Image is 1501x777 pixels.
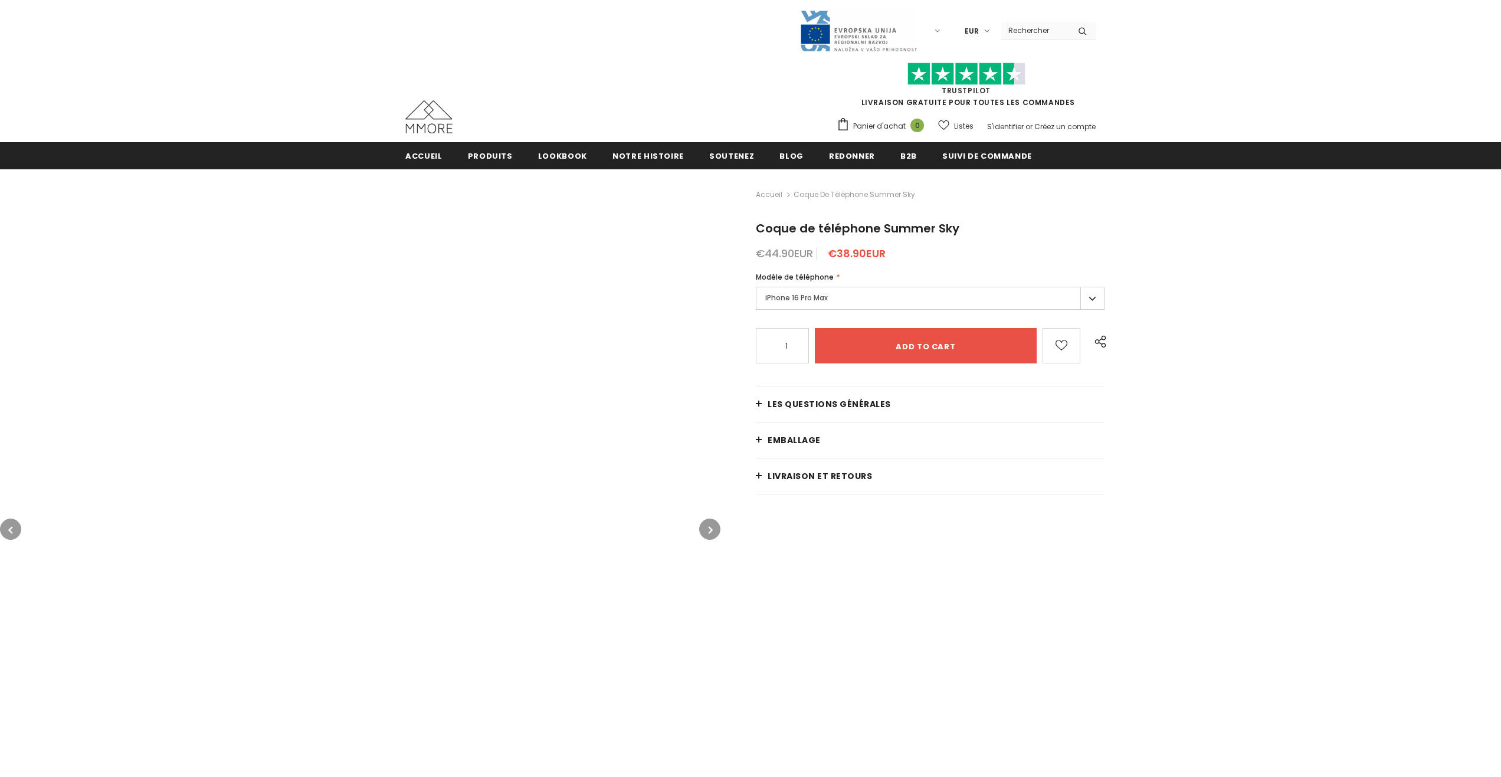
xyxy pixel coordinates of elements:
a: Panier d'achat 0 [837,117,930,135]
span: Les questions générales [768,398,891,410]
a: Javni Razpis [799,25,917,35]
span: 0 [910,119,924,132]
img: Javni Razpis [799,9,917,53]
a: TrustPilot [942,86,991,96]
span: B2B [900,150,917,162]
img: Faites confiance aux étoiles pilotes [907,63,1025,86]
a: Suivi de commande [942,142,1032,169]
a: Accueil [405,142,443,169]
a: B2B [900,142,917,169]
span: Redonner [829,150,875,162]
a: Listes [938,116,974,136]
span: Suivi de commande [942,150,1032,162]
span: Produits [468,150,513,162]
a: Produits [468,142,513,169]
input: Search Site [1001,22,1069,39]
a: Livraison et retours [756,458,1105,494]
span: Notre histoire [612,150,684,162]
span: soutenez [709,150,754,162]
span: Coque de téléphone Summer Sky [794,188,915,202]
a: soutenez [709,142,754,169]
span: Coque de téléphone Summer Sky [756,220,959,237]
span: EUR [965,25,979,37]
span: Panier d'achat [853,120,906,132]
span: Accueil [405,150,443,162]
span: €44.90EUR [756,246,813,261]
a: Les questions générales [756,386,1105,422]
span: Listes [954,120,974,132]
a: Blog [779,142,804,169]
a: EMBALLAGE [756,422,1105,458]
span: Livraison et retours [768,470,872,482]
label: iPhone 16 Pro Max [756,287,1105,310]
a: Redonner [829,142,875,169]
a: S'identifier [987,122,1024,132]
a: Notre histoire [612,142,684,169]
span: LIVRAISON GRATUITE POUR TOUTES LES COMMANDES [837,68,1096,107]
span: Blog [779,150,804,162]
img: Cas MMORE [405,100,453,133]
a: Créez un compte [1034,122,1096,132]
span: Lookbook [538,150,587,162]
a: Lookbook [538,142,587,169]
a: Accueil [756,188,782,202]
span: EMBALLAGE [768,434,821,446]
span: €38.90EUR [828,246,886,261]
span: Modèle de téléphone [756,272,834,282]
span: or [1025,122,1033,132]
input: Add to cart [815,328,1037,363]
